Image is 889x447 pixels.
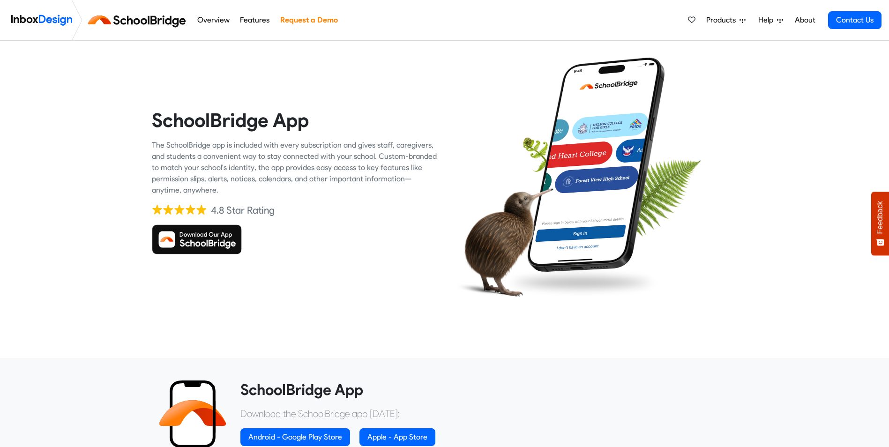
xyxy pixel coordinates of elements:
a: Android - Google Play Store [240,428,350,446]
img: Download SchoolBridge App [152,224,242,254]
img: shadow.png [503,266,661,299]
a: Apple - App Store [359,428,435,446]
div: 4.8 Star Rating [211,203,275,217]
a: Request a Demo [277,11,340,30]
a: Features [238,11,272,30]
p: Download the SchoolBridge app [DATE]: [240,407,731,421]
a: Overview [194,11,232,30]
div: The SchoolBridge app is included with every subscription and gives staff, caregivers, and student... [152,140,438,196]
span: Products [706,15,740,26]
a: Contact Us [828,11,882,29]
img: schoolbridge logo [86,9,192,31]
heading: SchoolBridge App [240,380,731,399]
span: Feedback [876,201,884,234]
img: kiwi_bird.png [452,177,553,305]
a: About [792,11,818,30]
heading: SchoolBridge App [152,108,438,132]
img: phone.png [522,57,671,272]
a: Products [702,11,749,30]
a: Help [755,11,787,30]
button: Feedback - Show survey [871,192,889,255]
span: Help [758,15,777,26]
